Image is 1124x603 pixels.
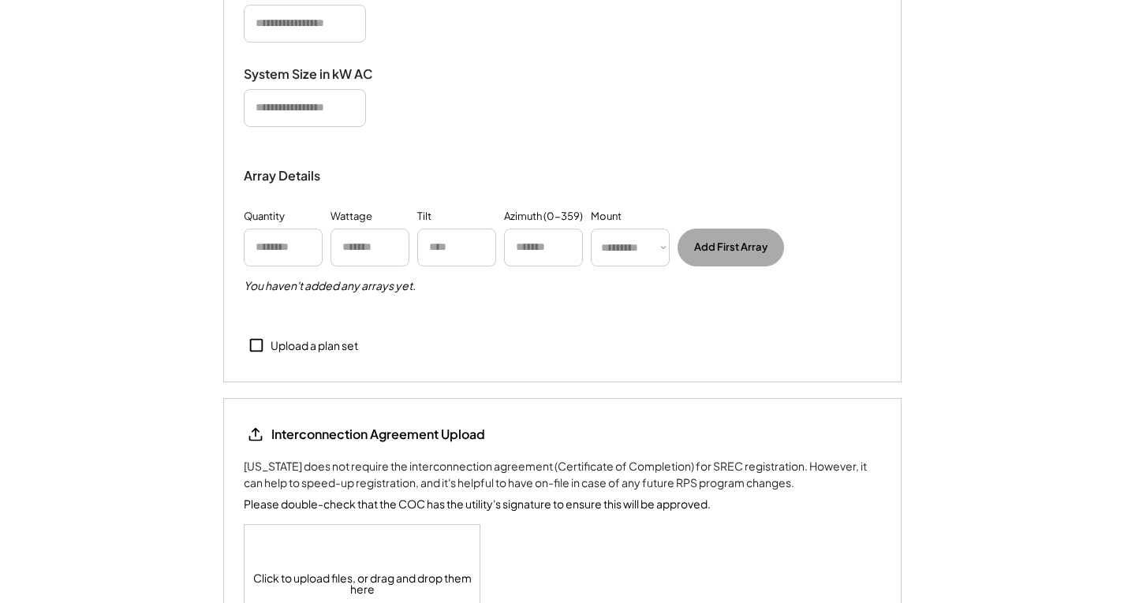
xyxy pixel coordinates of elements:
div: Mount [591,209,622,225]
h5: You haven't added any arrays yet. [244,278,416,294]
div: Array Details [244,166,323,185]
div: Tilt [417,209,431,225]
div: System Size in kW AC [244,66,401,83]
div: Upload a plan set [271,338,358,354]
div: Wattage [330,209,372,225]
div: Quantity [244,209,285,225]
div: Interconnection Agreement Upload [271,426,485,443]
div: Please double-check that the COC has the utility's signature to ensure this will be approved. [244,496,711,512]
div: Azimuth (0-359) [504,209,583,225]
div: [US_STATE] does not require the interconnection agreement (Certificate of Completion) for SREC re... [244,458,881,491]
button: Add First Array [678,229,784,266]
